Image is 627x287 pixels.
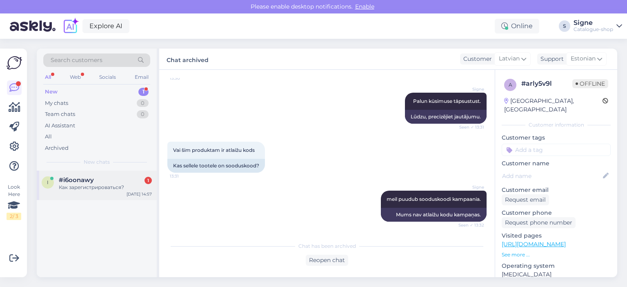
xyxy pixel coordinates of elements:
div: AI Assistant [45,122,75,130]
div: My chats [45,99,68,107]
a: [URL][DOMAIN_NAME] [502,240,566,248]
p: Customer name [502,159,611,168]
span: Offline [572,79,608,88]
div: Reopen chat [306,255,348,266]
p: Customer email [502,186,611,194]
div: Online [495,19,539,33]
div: 0 [137,110,149,118]
div: Support [537,55,564,63]
div: [GEOGRAPHIC_DATA], [GEOGRAPHIC_DATA] [504,97,603,114]
span: meil puudub sooduskoodi kampaania. [387,196,481,202]
div: Как зарегистрироваться? [59,184,152,191]
span: i [47,179,49,185]
span: Estonian [571,54,596,63]
div: Socials [98,72,118,82]
label: Chat archived [167,53,209,65]
div: Email [133,72,150,82]
div: Mums nav atlaižu kodu kampaņas. [381,208,487,222]
div: Team chats [45,110,75,118]
input: Add name [502,171,601,180]
img: Askly Logo [7,55,22,71]
span: New chats [84,158,110,166]
div: All [45,133,52,141]
div: Kas sellele tootele on sooduskood? [167,159,265,173]
p: Customer phone [502,209,611,217]
div: S [559,20,570,32]
span: Signe [454,184,484,190]
span: #i6oonawy [59,176,94,184]
div: 2 / 3 [7,213,21,220]
div: Lūdzu, precizējiet jautājumu. [405,110,487,124]
div: Look Here [7,183,21,220]
div: Web [68,72,82,82]
a: SigneCatalogue-shop [574,20,622,33]
div: Request email [502,194,549,205]
span: Seen ✓ 13:31 [454,124,484,130]
div: Customer [460,55,492,63]
div: All [43,72,53,82]
div: Signe [574,20,613,26]
a: Explore AI [82,19,129,33]
div: Archived [45,144,69,152]
span: Seen ✓ 13:32 [454,222,484,228]
p: Customer tags [502,133,611,142]
p: [MEDICAL_DATA] [502,270,611,279]
div: Request phone number [502,217,576,228]
span: a [509,82,512,88]
p: Operating system [502,262,611,270]
div: # arly5v9l [521,79,572,89]
span: Chat has been archived [298,243,356,250]
p: Visited pages [502,231,611,240]
span: Signe [454,86,484,92]
span: Vai šim produktam ir atlaižu kods [173,147,255,153]
div: 0 [137,99,149,107]
div: 1 [138,88,149,96]
div: New [45,88,58,96]
div: 1 [145,177,152,184]
img: explore-ai [62,18,79,35]
div: Catalogue-shop [574,26,613,33]
span: Palun küsimuse täpsustust. [413,98,481,104]
p: See more ... [502,251,611,258]
span: 13:30 [170,75,200,81]
input: Add a tag [502,144,611,156]
div: Customer information [502,121,611,129]
span: Latvian [499,54,520,63]
span: Enable [353,3,377,10]
div: [DATE] 14:57 [127,191,152,197]
span: Search customers [51,56,102,65]
span: 13:31 [170,173,200,179]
